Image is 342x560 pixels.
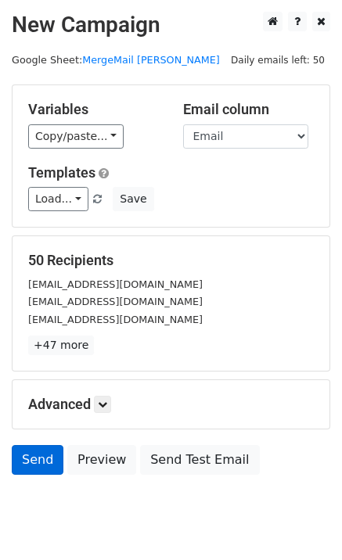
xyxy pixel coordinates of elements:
[28,187,88,211] a: Load...
[28,164,95,181] a: Templates
[183,101,315,118] h5: Email column
[67,445,136,475] a: Preview
[28,314,203,325] small: [EMAIL_ADDRESS][DOMAIN_NAME]
[140,445,259,475] a: Send Test Email
[12,445,63,475] a: Send
[28,296,203,307] small: [EMAIL_ADDRESS][DOMAIN_NAME]
[82,54,220,66] a: MergeMail [PERSON_NAME]
[12,12,330,38] h2: New Campaign
[225,54,330,66] a: Daily emails left: 50
[28,101,160,118] h5: Variables
[264,485,342,560] iframe: Chat Widget
[28,252,314,269] h5: 50 Recipients
[28,396,314,413] h5: Advanced
[28,336,94,355] a: +47 more
[225,52,330,69] span: Daily emails left: 50
[28,278,203,290] small: [EMAIL_ADDRESS][DOMAIN_NAME]
[28,124,124,149] a: Copy/paste...
[113,187,153,211] button: Save
[12,54,220,66] small: Google Sheet:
